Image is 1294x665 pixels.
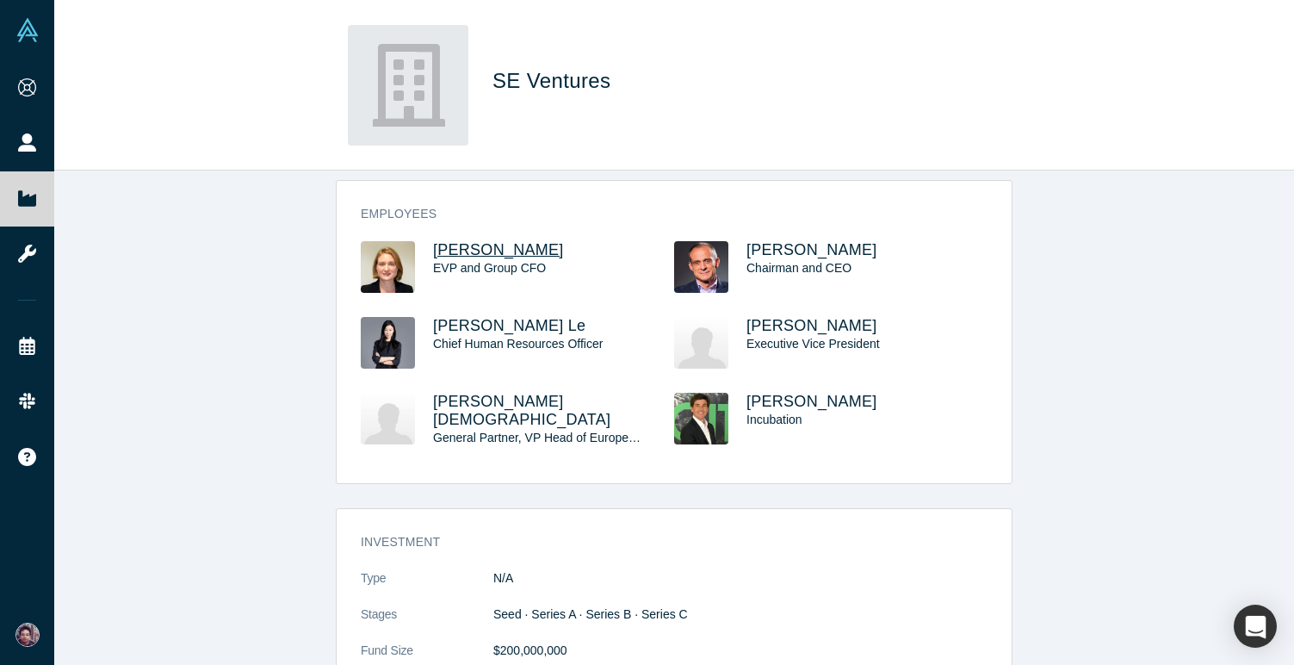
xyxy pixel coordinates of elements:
img: Alchemist Vault Logo [15,18,40,42]
img: Hilary Maxson's Profile Image [361,241,415,293]
dt: Stages [361,606,493,642]
span: General Partner, VP Head of Europe & [GEOGRAPHIC_DATA] [433,431,769,444]
a: [PERSON_NAME] Le [433,317,585,334]
dd: N/A [493,569,988,587]
dd: $200,000,000 [493,642,988,660]
a: [PERSON_NAME][DEMOGRAPHIC_DATA] [433,393,610,428]
dd: Seed · Series A · Series B · Series C [493,606,988,624]
img: Charise Le's Profile Image [361,317,415,369]
span: Executive Vice President [746,337,880,351]
img: Gregoire Viasnoff's Profile Image [674,393,728,444]
dt: Type [361,569,493,606]
a: [PERSON_NAME] [746,317,877,334]
span: Incubation [746,413,802,426]
img: Julien Cristiani's Profile Image [361,393,415,444]
span: SE Ventures [492,69,616,92]
span: Chairman and CEO [746,261,851,275]
img: Jean-Pascal Tricoire's Profile Image [674,241,728,293]
a: [PERSON_NAME] [746,393,877,410]
span: EVP and Group CFO [433,261,546,275]
img: Upinder Singh's Account [15,623,40,647]
img: SE Ventures's Logo [348,25,468,146]
a: [PERSON_NAME] [433,241,564,258]
img: Annette Clayton's Profile Image [674,317,728,369]
a: [PERSON_NAME] [746,241,877,258]
h3: Investment [361,533,963,551]
span: Chief Human Resources Officer [433,337,603,351]
h3: Employees [361,205,963,223]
